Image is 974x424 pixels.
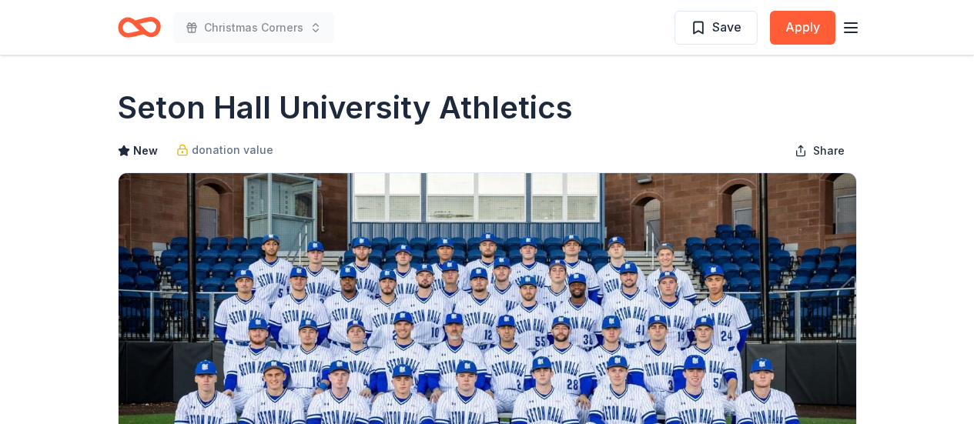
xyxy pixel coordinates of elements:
[173,12,334,43] button: Christmas Corners
[813,142,845,160] span: Share
[176,141,273,159] a: donation value
[118,9,161,45] a: Home
[118,86,573,129] h1: Seton Hall University Athletics
[133,142,158,160] span: New
[712,17,741,37] span: Save
[770,11,835,45] button: Apply
[674,11,758,45] button: Save
[192,141,273,159] span: donation value
[204,18,303,37] span: Christmas Corners
[782,135,857,166] button: Share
